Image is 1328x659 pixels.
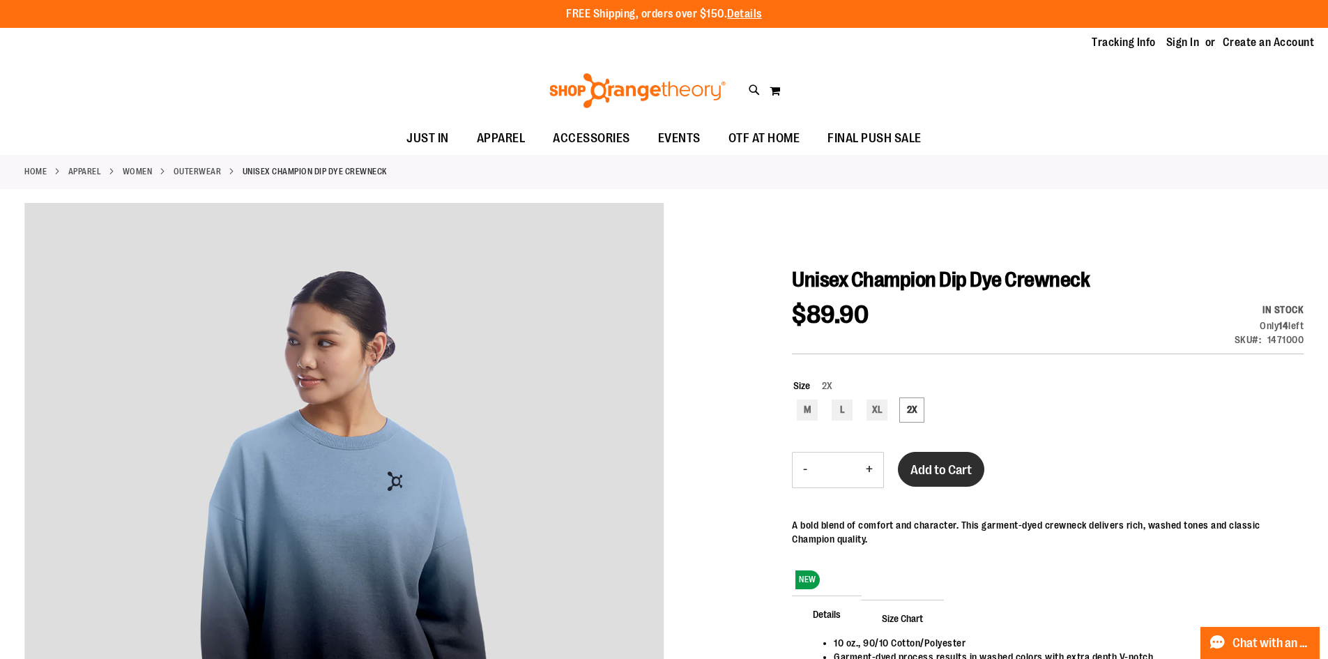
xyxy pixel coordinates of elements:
[477,123,526,154] span: APPAREL
[1232,637,1311,650] span: Chat with an Expert
[793,453,818,487] button: Decrease product quantity
[658,123,701,154] span: EVENTS
[792,268,1090,291] span: Unisex Champion Dip Dye Crewneck
[792,301,869,329] span: $89.90
[566,6,762,22] p: FREE Shipping, orders over $150.
[793,380,810,391] span: Size
[1235,303,1304,317] div: Availability
[814,123,936,155] a: FINAL PUSH SALE
[832,400,853,421] div: L
[406,123,449,154] span: JUST IN
[867,400,887,421] div: XL
[123,165,153,178] a: WOMEN
[901,400,922,421] div: 2X
[174,165,222,178] a: Outerwear
[463,123,540,154] a: APPAREL
[795,570,820,589] span: NEW
[792,518,1304,546] div: A bold blend of comfort and character. This garment-dyed crewneck delivers rich, washed tones and...
[1223,35,1315,50] a: Create an Account
[243,165,387,178] strong: Unisex Champion Dip Dye Crewneck
[1166,35,1200,50] a: Sign In
[1267,333,1304,347] div: 1471000
[1092,35,1156,50] a: Tracking Info
[855,453,883,487] button: Increase product quantity
[392,123,463,155] a: JUST IN
[792,596,862,632] span: Details
[68,165,102,178] a: APPAREL
[24,165,47,178] a: Home
[1279,320,1288,331] strong: 14
[1235,334,1262,345] strong: SKU
[539,123,644,155] a: ACCESSORIES
[728,123,800,154] span: OTF AT HOME
[898,452,984,487] button: Add to Cart
[834,636,1290,650] li: 10 oz., 90/10 Cotton/Polyester
[1235,319,1304,333] div: Qty
[1200,627,1320,659] button: Chat with an Expert
[797,400,818,421] div: M
[810,380,832,391] span: 2X
[861,600,944,636] span: Size Chart
[727,8,762,20] a: Details
[553,123,630,154] span: ACCESSORIES
[910,462,972,478] span: Add to Cart
[715,123,814,155] a: OTF AT HOME
[547,73,728,108] img: Shop Orangetheory
[818,453,855,487] input: Product quantity
[827,123,922,154] span: FINAL PUSH SALE
[644,123,715,155] a: EVENTS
